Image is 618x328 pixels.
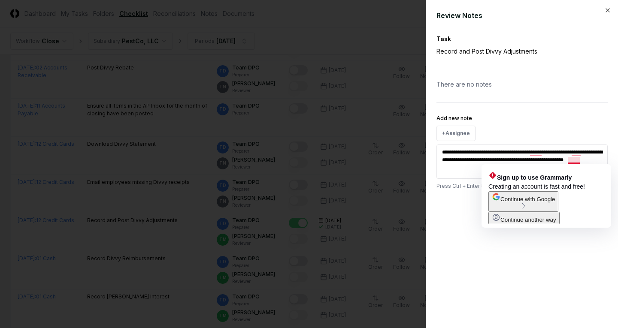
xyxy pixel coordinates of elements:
[436,144,608,179] textarea: To enrich screen reader interactions, please activate Accessibility in Grammarly extension settings
[436,73,608,96] div: There are no notes
[436,47,578,56] p: Record and Post Divvy Adjustments
[436,182,608,190] p: Press Ctrl + Enter to submit
[436,115,472,121] label: Add new note
[436,34,608,43] div: Task
[436,10,608,21] div: Review Notes
[436,126,476,141] button: +Assignee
